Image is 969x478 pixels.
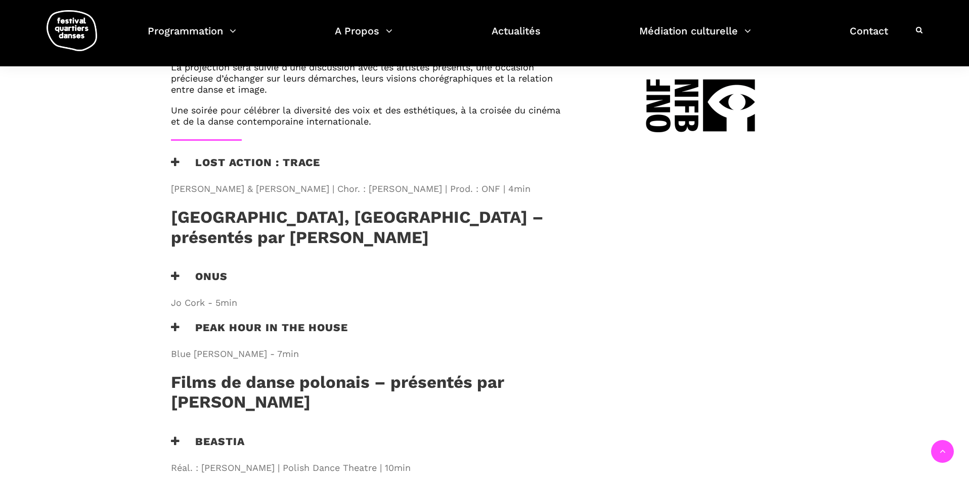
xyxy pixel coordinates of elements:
span: Une soirée pour célébrer la diversité des voix et des esthétiques, à la croisée du cinéma et de l... [171,105,560,127]
span: [PERSON_NAME] & [PERSON_NAME] | Chor. : [PERSON_NAME] | Prod. : ONF | 4min [171,182,569,196]
h3: Lost Action : Trace [171,156,320,181]
h3: Onus [171,270,228,295]
a: A Propos [335,22,392,52]
a: Médiation culturelle [639,22,751,52]
span: La projection sera suivie d’une discussion avec les artistes présents, une occasion précieuse d’é... [171,62,553,94]
span: Jo Cork - 5min [171,296,569,310]
a: Actualités [492,22,541,52]
h3: Films de danse polonais – présentés par [PERSON_NAME] [171,372,569,412]
a: Programmation [148,22,236,52]
h3: Beastia [171,435,245,460]
img: logo-fqd-med [47,10,97,51]
span: Réal. : [PERSON_NAME] | Polish Dance Theatre | 10min [171,461,569,475]
h3: [GEOGRAPHIC_DATA], [GEOGRAPHIC_DATA] – présentés par [PERSON_NAME] [171,207,569,247]
span: Blue [PERSON_NAME] - 7min [171,347,569,362]
h3: Peak Hour in the House [171,321,348,346]
a: Contact [850,22,888,52]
